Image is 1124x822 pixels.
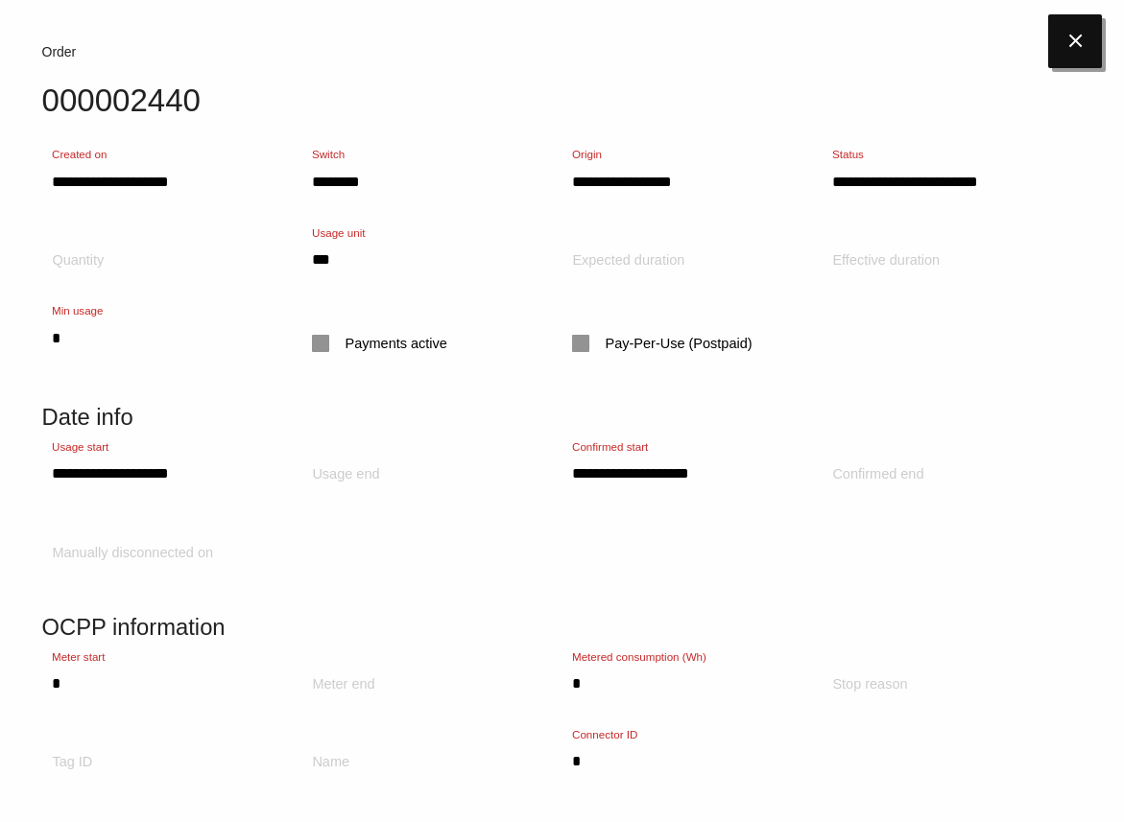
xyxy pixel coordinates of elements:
label: Connector ID [572,727,637,743]
label: Usage unit [312,225,365,242]
div: Order [42,42,1083,62]
h5: OCPP information [42,615,1083,640]
label: Meter end [312,674,374,695]
label: Name [312,752,349,773]
label: Created on [52,147,107,163]
label: Status [832,147,864,163]
label: Origin [572,147,602,163]
label: Tag ID [52,752,92,773]
label: Quantity [52,250,104,271]
label: Usage start [52,439,108,456]
h4: 000002440 [42,83,1083,118]
span: Payments active [312,332,447,356]
label: Effective duration [832,250,940,271]
label: Meter start [52,649,105,666]
label: Min usage [52,303,104,319]
span: Pay-Per-Use (Postpaid) [572,332,753,356]
label: Expected duration [572,250,684,271]
label: Manually disconnected on [52,543,213,564]
label: Confirmed end [832,464,923,485]
i: close [1048,14,1102,68]
h5: Date info [42,405,1083,430]
label: Metered consumption (Wh) [572,649,706,666]
label: Confirmed start [572,439,648,456]
label: Stop reason [832,674,907,695]
label: Switch [312,147,345,163]
label: Usage end [312,464,379,485]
